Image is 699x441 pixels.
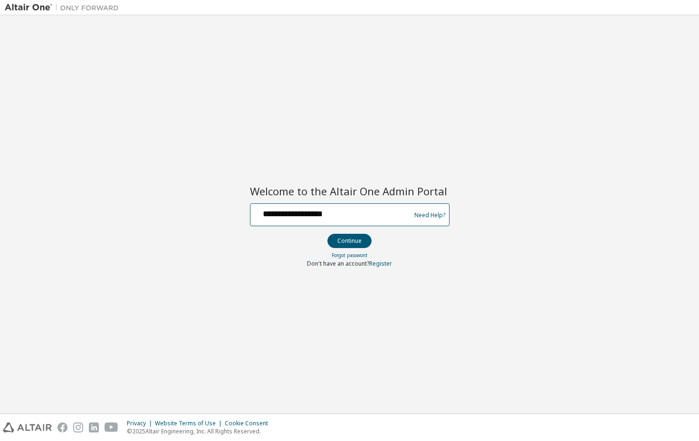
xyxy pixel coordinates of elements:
div: Website Terms of Use [155,420,225,427]
button: Continue [327,234,372,248]
img: altair_logo.svg [3,422,52,432]
a: Forgot password [332,252,367,259]
span: Don't have an account? [307,259,369,268]
img: instagram.svg [73,422,83,432]
img: youtube.svg [105,422,118,432]
img: linkedin.svg [89,422,99,432]
img: facebook.svg [57,422,67,432]
img: Altair One [5,3,124,12]
div: Cookie Consent [225,420,274,427]
p: © 2025 Altair Engineering, Inc. All Rights Reserved. [127,427,274,435]
h2: Welcome to the Altair One Admin Portal [250,184,450,198]
div: Privacy [127,420,155,427]
a: Register [369,259,392,268]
